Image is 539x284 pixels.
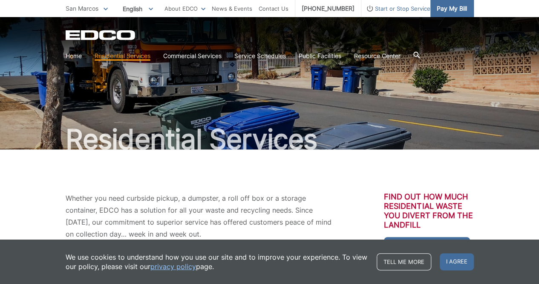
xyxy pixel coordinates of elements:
a: Service Schedules [234,51,286,61]
span: San Marcos [66,5,98,12]
a: News & Events [212,4,252,13]
a: EDCD logo. Return to the homepage. [66,30,136,40]
a: Commercial Services [163,51,222,61]
h3: Find out how much residential waste you divert from the landfill [384,192,474,230]
a: Residential Services [95,51,150,61]
span: English [116,2,159,16]
span: I agree [440,253,474,270]
a: Public Facilities [299,51,341,61]
span: Pay My Bill [437,4,467,13]
a: Diversion Calculator [384,237,470,253]
a: Resource Center [354,51,401,61]
a: Home [66,51,82,61]
p: We use cookies to understand how you use our site and to improve your experience. To view our pol... [66,252,368,271]
a: Tell me more [377,253,431,270]
a: About EDCO [164,4,205,13]
a: Contact Us [259,4,288,13]
p: Whether you need curbside pickup, a dumpster, a roll off box or a storage container, EDCO has a s... [66,192,332,240]
a: privacy policy [150,262,196,271]
h1: Residential Services [66,126,474,153]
